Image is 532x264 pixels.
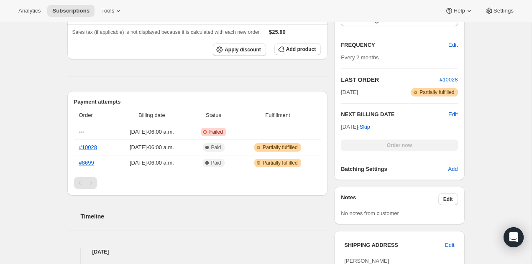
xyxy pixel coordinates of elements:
[116,159,188,167] span: [DATE] · 06:00 a.m.
[81,212,328,221] h2: Timeline
[52,8,90,14] span: Subscriptions
[72,29,261,35] span: Sales tax (if applicable) is not displayed because it is calculated with each new order.
[440,76,458,84] button: #10028
[47,5,95,17] button: Subscriptions
[192,111,235,119] span: Status
[341,210,399,216] span: No notes from customer
[225,46,261,53] span: Apply discount
[74,98,321,106] h2: Payment attempts
[116,111,188,119] span: Billing date
[79,129,84,135] span: ---
[79,160,94,166] a: #8699
[341,124,370,130] span: [DATE] ·
[438,193,458,205] button: Edit
[18,8,41,14] span: Analytics
[116,143,188,152] span: [DATE] · 06:00 a.m.
[213,43,266,56] button: Apply discount
[269,29,286,35] span: $25.80
[494,8,514,14] span: Settings
[341,165,448,173] h6: Batching Settings
[448,41,458,49] span: Edit
[341,76,440,84] h2: LAST ORDER
[263,160,297,166] span: Partially fulfilled
[116,128,188,136] span: [DATE] · 06:00 a.m.
[209,129,223,135] span: Failed
[443,38,463,52] button: Edit
[101,8,114,14] span: Tools
[211,144,221,151] span: Paid
[67,248,328,256] h4: [DATE]
[355,120,375,134] button: Skip
[344,241,445,249] h3: SHIPPING ADDRESS
[13,5,46,17] button: Analytics
[448,165,458,173] span: Add
[286,46,316,53] span: Add product
[419,89,454,96] span: Partially fulfilled
[480,5,519,17] button: Settings
[74,106,114,124] th: Order
[263,144,297,151] span: Partially fulfilled
[274,43,321,55] button: Add product
[448,110,458,119] button: Edit
[440,76,458,83] a: #10028
[341,54,379,61] span: Every 2 months
[504,227,524,247] div: Open Intercom Messenger
[341,110,448,119] h2: NEXT BILLING DATE
[79,144,97,150] a: #10028
[360,123,370,131] span: Skip
[443,196,453,203] span: Edit
[341,88,358,96] span: [DATE]
[445,241,454,249] span: Edit
[443,162,463,176] button: Add
[440,5,478,17] button: Help
[211,160,221,166] span: Paid
[74,177,321,189] nav: Pagination
[341,41,448,49] h2: FREQUENCY
[440,239,459,252] button: Edit
[453,8,465,14] span: Help
[96,5,128,17] button: Tools
[240,111,316,119] span: Fulfillment
[341,193,438,205] h3: Notes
